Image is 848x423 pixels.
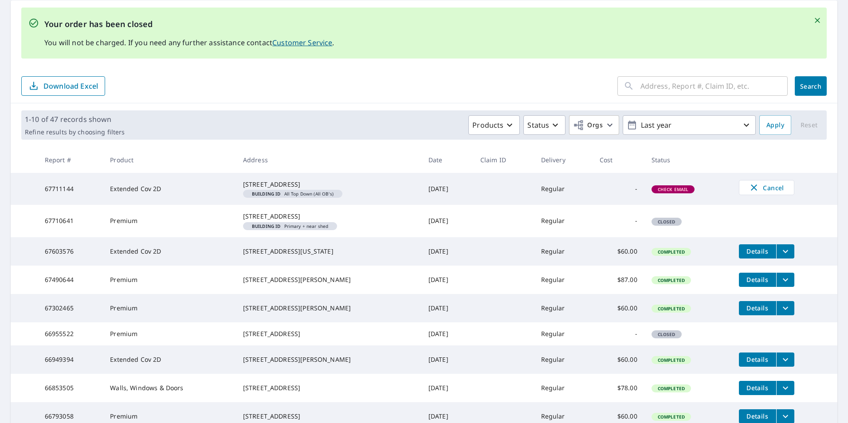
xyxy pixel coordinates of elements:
[534,294,593,322] td: Regular
[103,173,236,205] td: Extended Cov 2D
[593,374,644,402] td: $78.00
[25,128,125,136] p: Refine results by choosing filters
[527,120,549,130] p: Status
[776,301,794,315] button: filesDropdownBtn-67302465
[795,76,827,96] button: Search
[21,76,105,96] button: Download Excel
[593,345,644,374] td: $60.00
[776,352,794,367] button: filesDropdownBtn-66949394
[523,115,565,135] button: Status
[534,345,593,374] td: Regular
[534,374,593,402] td: Regular
[103,294,236,322] td: Premium
[593,294,644,322] td: $60.00
[593,266,644,294] td: $87.00
[644,147,732,173] th: Status
[776,244,794,258] button: filesDropdownBtn-67603576
[103,266,236,294] td: Premium
[776,381,794,395] button: filesDropdownBtn-66853505
[739,273,776,287] button: detailsBtn-67490644
[103,147,236,173] th: Product
[243,329,414,338] div: [STREET_ADDRESS]
[243,412,414,421] div: [STREET_ADDRESS]
[103,237,236,266] td: Extended Cov 2D
[38,147,103,173] th: Report #
[739,244,776,258] button: detailsBtn-67603576
[802,82,820,90] span: Search
[776,273,794,287] button: filesDropdownBtn-67490644
[640,74,788,98] input: Address, Report #, Claim ID, etc.
[744,304,771,312] span: Details
[468,115,520,135] button: Products
[744,384,771,392] span: Details
[744,355,771,364] span: Details
[534,147,593,173] th: Delivery
[652,305,690,312] span: Completed
[534,266,593,294] td: Regular
[421,345,473,374] td: [DATE]
[103,322,236,345] td: Premium
[243,384,414,392] div: [STREET_ADDRESS]
[593,147,644,173] th: Cost
[623,115,756,135] button: Last year
[421,147,473,173] th: Date
[243,355,414,364] div: [STREET_ADDRESS][PERSON_NAME]
[744,412,771,420] span: Details
[748,182,785,193] span: Cancel
[739,352,776,367] button: detailsBtn-66949394
[38,322,103,345] td: 66955522
[812,15,823,26] button: Close
[103,374,236,402] td: Walls, Windows & Doors
[593,322,644,345] td: -
[593,205,644,237] td: -
[243,304,414,313] div: [STREET_ADDRESS][PERSON_NAME]
[38,205,103,237] td: 67710641
[421,294,473,322] td: [DATE]
[652,331,681,337] span: Closed
[103,345,236,374] td: Extended Cov 2D
[766,120,784,131] span: Apply
[236,147,421,173] th: Address
[38,374,103,402] td: 66853505
[243,247,414,256] div: [STREET_ADDRESS][US_STATE]
[44,37,334,48] p: You will not be charged. If you need any further assistance contact .
[421,322,473,345] td: [DATE]
[247,192,339,196] span: All Top Down (All OB's)
[421,173,473,205] td: [DATE]
[759,115,791,135] button: Apply
[534,205,593,237] td: Regular
[38,173,103,205] td: 67711144
[252,192,281,196] em: Building ID
[652,219,681,225] span: Closed
[739,301,776,315] button: detailsBtn-67302465
[421,374,473,402] td: [DATE]
[38,345,103,374] td: 66949394
[38,266,103,294] td: 67490644
[421,237,473,266] td: [DATE]
[534,237,593,266] td: Regular
[739,381,776,395] button: detailsBtn-66853505
[652,277,690,283] span: Completed
[38,237,103,266] td: 67603576
[243,275,414,284] div: [STREET_ADDRESS][PERSON_NAME]
[472,120,503,130] p: Products
[247,224,334,228] span: Primary + near shed
[744,247,771,255] span: Details
[25,114,125,125] p: 1-10 of 47 records shown
[421,266,473,294] td: [DATE]
[652,357,690,363] span: Completed
[573,120,603,131] span: Orgs
[637,117,741,133] p: Last year
[739,180,794,195] button: Cancel
[252,224,281,228] em: Building ID
[534,173,593,205] td: Regular
[652,186,694,192] span: Check Email
[744,275,771,284] span: Details
[43,81,98,91] p: Download Excel
[103,205,236,237] td: Premium
[44,18,334,30] p: Your order has been closed
[569,115,619,135] button: Orgs
[38,294,103,322] td: 67302465
[652,249,690,255] span: Completed
[652,414,690,420] span: Completed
